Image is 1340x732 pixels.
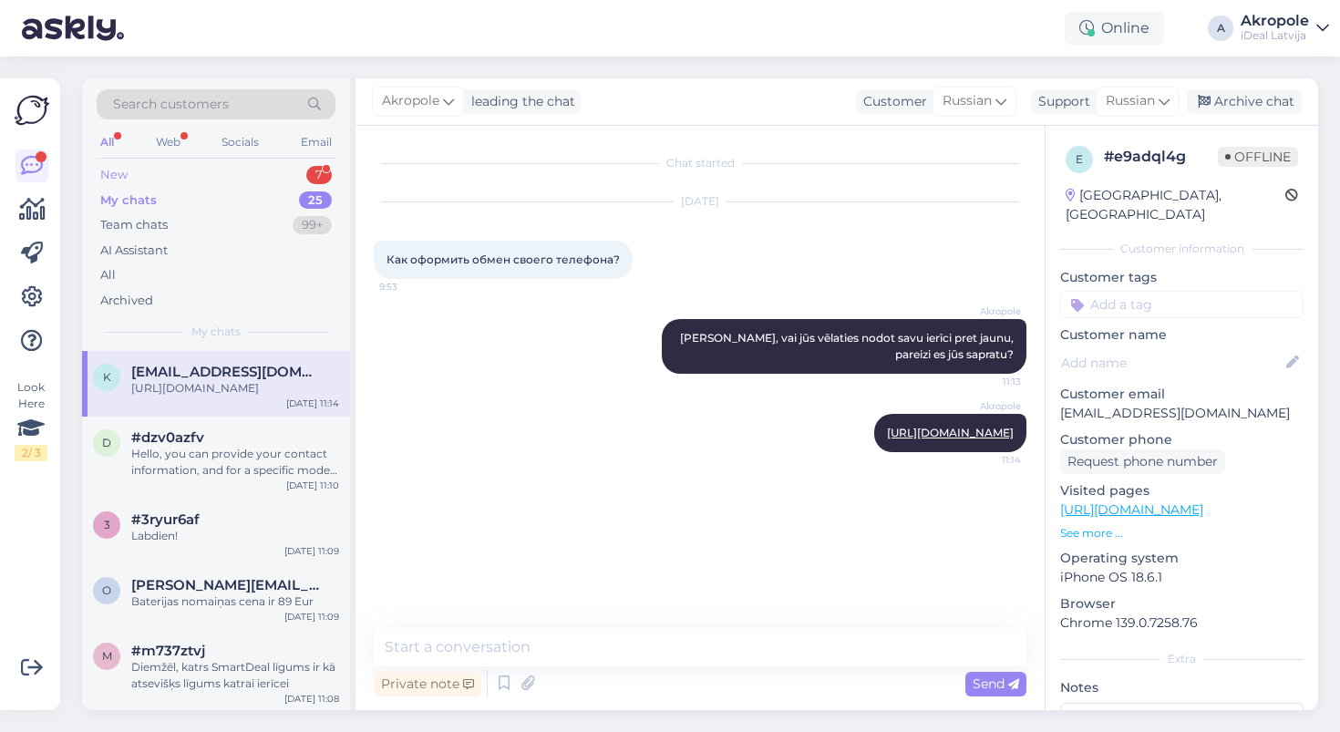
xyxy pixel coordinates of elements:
a: AkropoleiDeal Latvija [1241,14,1329,43]
span: 3 [104,518,110,531]
div: [DATE] [374,193,1026,210]
p: Customer name [1060,325,1304,345]
div: 7 [306,166,332,184]
div: # e9adql4g [1104,146,1218,168]
span: o [102,583,111,597]
div: Online [1065,12,1164,45]
div: [DATE] 11:10 [286,479,339,492]
div: My chats [100,191,157,210]
span: katja7005@inbox.lv [131,364,321,380]
div: AI Assistant [100,242,168,260]
div: [GEOGRAPHIC_DATA], [GEOGRAPHIC_DATA] [1066,186,1285,224]
div: [URL][DOMAIN_NAME] [131,380,339,397]
p: Visited pages [1060,481,1304,500]
span: Akropole [953,304,1021,318]
div: Web [152,130,184,154]
span: Offline [1218,147,1298,167]
div: All [97,130,118,154]
div: [DATE] 11:09 [284,544,339,558]
div: leading the chat [464,92,575,111]
div: iDeal Latvija [1241,28,1309,43]
div: [DATE] 11:14 [286,397,339,410]
p: Notes [1060,678,1304,697]
span: Russian [1106,91,1155,111]
p: Customer tags [1060,268,1304,287]
div: 2 / 3 [15,445,47,461]
p: Customer email [1060,385,1304,404]
span: m [102,649,112,663]
span: Send [973,675,1019,692]
div: Akropole [1241,14,1309,28]
span: 9:53 [379,280,448,294]
div: Email [297,130,335,154]
div: [DATE] 11:08 [284,692,339,706]
p: Browser [1060,594,1304,613]
span: k [103,370,111,384]
span: Russian [943,91,992,111]
span: Akropole [382,91,439,111]
div: Chat started [374,155,1026,171]
div: A [1208,15,1233,41]
input: Add name [1061,353,1283,373]
div: Extra [1060,651,1304,667]
a: [URL][DOMAIN_NAME] [1060,501,1203,518]
div: Request phone number [1060,449,1225,474]
span: e [1076,152,1083,166]
a: [URL][DOMAIN_NAME] [887,426,1014,439]
div: 99+ [293,216,332,234]
div: [DATE] 11:09 [284,610,339,624]
div: Archive chat [1187,89,1302,114]
div: Socials [218,130,263,154]
div: Customer [856,92,927,111]
span: d [102,436,111,449]
div: Diemžēl, katrs SmartDeal līgums ir kā atsevišķs līgums katrai ierīcei [131,659,339,692]
span: My chats [191,324,241,340]
span: #dzv0azfv [131,429,204,446]
img: Askly Logo [15,93,49,128]
p: [EMAIL_ADDRESS][DOMAIN_NAME] [1060,404,1304,423]
div: Labdien! [131,528,339,544]
div: Hello, you can provide your contact information, and for a specific model 17 pro and we will cont... [131,446,339,479]
span: olafs.ozols@inbox.lv [131,577,321,593]
p: Chrome 139.0.7258.76 [1060,613,1304,633]
p: See more ... [1060,525,1304,541]
div: New [100,166,128,184]
span: Search customers [113,95,229,114]
div: Look Here [15,379,47,461]
span: #3ryur6af [131,511,200,528]
div: Customer information [1060,241,1304,257]
div: Baterijas nomaiņas cena ir 89 Eur [131,593,339,610]
div: All [100,266,116,284]
span: 11:13 [953,375,1021,388]
p: iPhone OS 18.6.1 [1060,568,1304,587]
span: 11:14 [953,453,1021,467]
span: [PERSON_NAME], vai jūs vēlaties nodot savu ierīci pret jaunu, pareizi es jūs sapratu? [680,331,1016,361]
div: Private note [374,672,481,696]
span: #m737ztvj [131,643,205,659]
div: Support [1031,92,1090,111]
div: Archived [100,292,153,310]
div: Team chats [100,216,168,234]
div: 25 [299,191,332,210]
span: Как оформить обмен своего телефона? [387,253,620,266]
span: Akropole [953,399,1021,413]
p: Operating system [1060,549,1304,568]
input: Add a tag [1060,291,1304,318]
p: Customer phone [1060,430,1304,449]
